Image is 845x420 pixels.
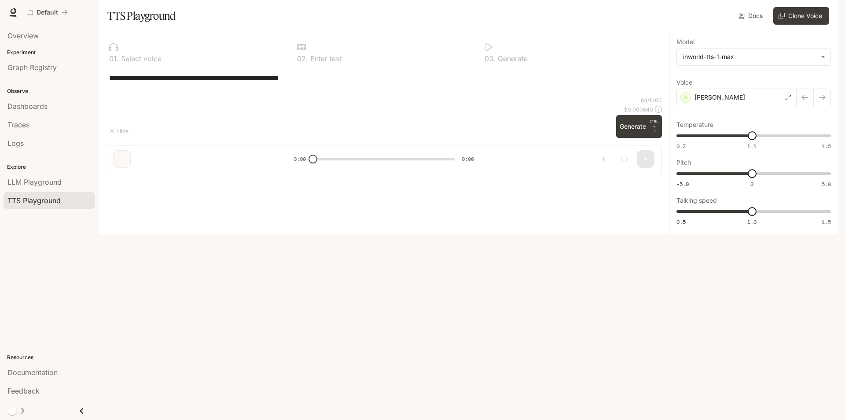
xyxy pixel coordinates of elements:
[308,55,342,62] p: Enter text
[107,7,176,25] h1: TTS Playground
[119,55,162,62] p: Select voice
[676,79,692,85] p: Voice
[676,197,717,204] p: Talking speed
[496,55,528,62] p: Generate
[683,52,816,61] div: inworld-tts-1-max
[37,9,58,16] p: Default
[694,93,745,102] p: [PERSON_NAME]
[650,119,658,134] p: ⏎
[650,119,658,129] p: CTRL +
[677,48,830,65] div: inworld-tts-1-max
[624,106,653,113] p: $ 0.000640
[297,55,308,62] p: 0 2 .
[737,7,766,25] a: Docs
[23,4,72,21] button: All workspaces
[676,160,691,166] p: Pitch
[641,97,662,104] p: 64 / 1000
[109,55,119,62] p: 0 1 .
[822,218,831,226] span: 1.5
[822,180,831,188] span: 5.0
[485,55,496,62] p: 0 3 .
[676,180,689,188] span: -5.0
[106,124,134,138] button: Hide
[773,7,829,25] button: Clone Voice
[747,218,757,226] span: 1.0
[676,39,694,45] p: Model
[750,180,753,188] span: 0
[616,115,662,138] button: GenerateCTRL +⏎
[747,142,757,150] span: 1.1
[676,142,686,150] span: 0.7
[676,122,713,128] p: Temperature
[676,218,686,226] span: 0.5
[822,142,831,150] span: 1.5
